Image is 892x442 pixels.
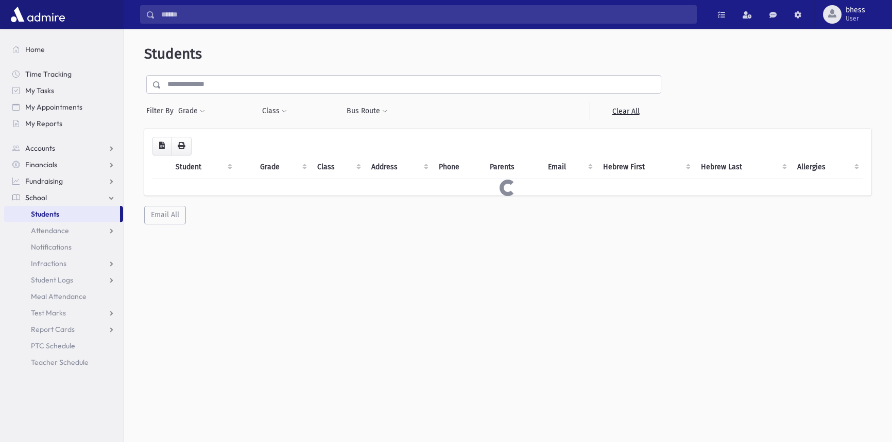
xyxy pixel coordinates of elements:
[4,239,123,255] a: Notifications
[791,155,863,179] th: Allergies
[4,321,123,338] a: Report Cards
[365,155,433,179] th: Address
[4,115,123,132] a: My Reports
[25,45,45,54] span: Home
[4,140,123,156] a: Accounts
[25,144,55,153] span: Accounts
[4,255,123,272] a: Infractions
[4,338,123,354] a: PTC Schedule
[171,137,192,155] button: Print
[4,173,123,189] a: Fundraising
[4,206,120,222] a: Students
[144,45,202,62] span: Students
[4,82,123,99] a: My Tasks
[262,102,287,120] button: Class
[31,358,89,367] span: Teacher Schedule
[4,288,123,305] a: Meal Attendance
[31,226,69,235] span: Attendance
[4,41,123,58] a: Home
[346,102,388,120] button: Bus Route
[25,102,82,112] span: My Appointments
[542,155,597,179] th: Email
[25,69,72,79] span: Time Tracking
[695,155,791,179] th: Hebrew Last
[31,242,72,252] span: Notifications
[4,272,123,288] a: Student Logs
[4,99,123,115] a: My Appointments
[311,155,365,179] th: Class
[152,137,171,155] button: CSV
[31,308,66,317] span: Test Marks
[4,305,123,321] a: Test Marks
[4,66,123,82] a: Time Tracking
[31,209,59,219] span: Students
[178,102,205,120] button: Grade
[25,119,62,128] span: My Reports
[4,222,123,239] a: Attendance
[146,105,178,116] span: Filter By
[31,259,66,268] span: Infractions
[597,155,695,179] th: Hebrew First
[25,86,54,95] span: My Tasks
[169,155,236,179] th: Student
[590,102,661,120] a: Clear All
[8,4,67,25] img: AdmirePro
[31,292,87,301] span: Meal Attendance
[846,14,865,23] span: User
[144,206,186,224] button: Email All
[31,341,75,350] span: PTC Schedule
[155,5,696,24] input: Search
[4,156,123,173] a: Financials
[31,325,75,334] span: Report Cards
[254,155,311,179] th: Grade
[31,275,73,285] span: Student Logs
[25,193,47,202] span: School
[25,160,57,169] span: Financials
[4,189,123,206] a: School
[484,155,542,179] th: Parents
[846,6,865,14] span: bhess
[25,176,63,186] span: Fundraising
[4,354,123,370] a: Teacher Schedule
[433,155,483,179] th: Phone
